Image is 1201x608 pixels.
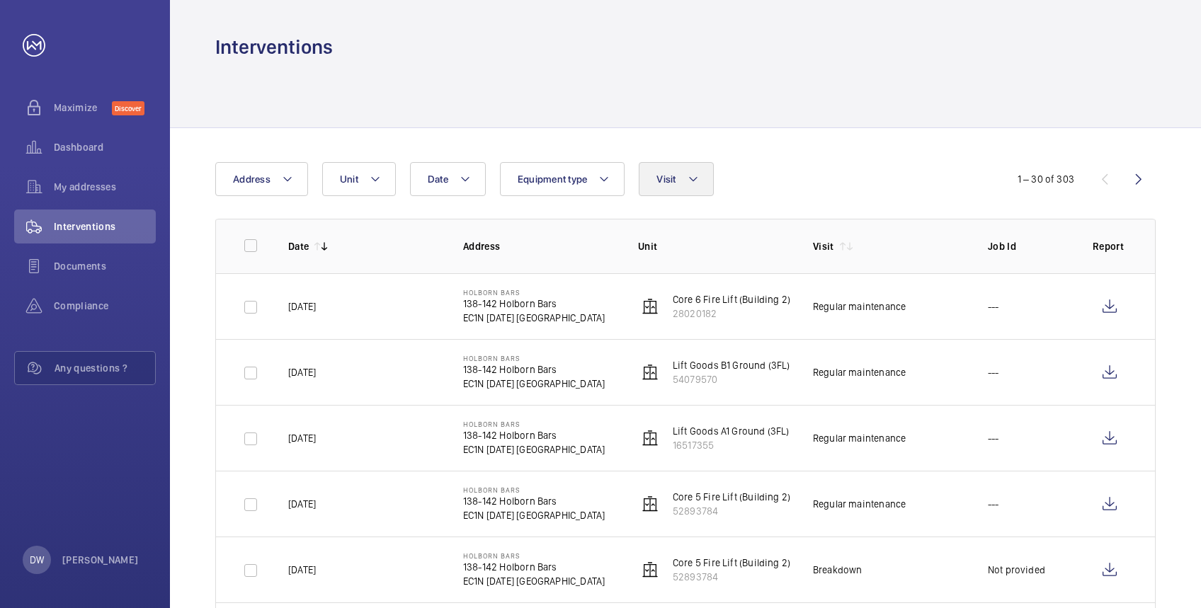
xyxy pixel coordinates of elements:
[463,494,605,508] p: 138-142 Holborn Bars
[988,563,1045,577] p: Not provided
[233,173,271,185] span: Address
[463,288,605,297] p: Holborn Bars
[215,162,308,196] button: Address
[988,299,999,314] p: ---
[673,438,790,452] p: 16517355
[673,556,809,570] p: Core 5 Fire Lift (Building 2) 6FL
[673,372,790,386] p: 54079570
[642,561,659,578] img: elevator.svg
[215,34,333,60] h1: Interventions
[813,299,906,314] div: Regular maintenance
[463,560,605,574] p: 138-142 Holborn Bars
[673,306,809,321] p: 28020182
[55,361,155,375] span: Any questions ?
[288,239,309,253] p: Date
[54,140,156,154] span: Dashboard
[639,162,713,196] button: Visit
[463,311,605,325] p: EC1N [DATE] [GEOGRAPHIC_DATA]
[288,299,316,314] p: [DATE]
[500,162,625,196] button: Equipment type
[288,563,316,577] p: [DATE]
[112,101,144,115] span: Discover
[988,239,1070,253] p: Job Id
[322,162,396,196] button: Unit
[1093,239,1127,253] p: Report
[988,431,999,445] p: ---
[288,365,316,379] p: [DATE]
[54,259,156,273] span: Documents
[642,298,659,315] img: elevator.svg
[463,486,605,494] p: Holborn Bars
[54,219,156,234] span: Interventions
[642,430,659,447] img: elevator.svg
[642,364,659,381] img: elevator.svg
[463,377,605,391] p: EC1N [DATE] [GEOGRAPHIC_DATA]
[673,570,809,584] p: 52893784
[463,420,605,428] p: Holborn Bars
[463,239,615,253] p: Address
[288,431,316,445] p: [DATE]
[463,551,605,560] p: Holborn Bars
[1018,172,1074,186] div: 1 – 30 of 303
[673,424,790,438] p: Lift Goods A1 Ground (3FL)
[673,358,790,372] p: Lift Goods B1 Ground (3FL)
[463,297,605,311] p: 138-142 Holborn Bars
[54,180,156,194] span: My addresses
[463,442,605,457] p: EC1N [DATE] [GEOGRAPHIC_DATA]
[463,354,605,362] p: Holborn Bars
[463,428,605,442] p: 138-142 Holborn Bars
[30,553,44,567] p: DW
[813,431,906,445] div: Regular maintenance
[988,365,999,379] p: ---
[638,239,790,253] p: Unit
[463,574,605,588] p: EC1N [DATE] [GEOGRAPHIC_DATA]
[518,173,588,185] span: Equipment type
[813,497,906,511] div: Regular maintenance
[813,239,834,253] p: Visit
[813,563,863,577] div: Breakdown
[463,508,605,522] p: EC1N [DATE] [GEOGRAPHIC_DATA]
[54,101,112,115] span: Maximize
[656,173,676,185] span: Visit
[62,553,139,567] p: [PERSON_NAME]
[642,495,659,512] img: elevator.svg
[673,292,809,306] p: Core 6 Fire Lift (Building 2) 6FL
[673,490,809,504] p: Core 5 Fire Lift (Building 2) 6FL
[288,497,316,511] p: [DATE]
[813,365,906,379] div: Regular maintenance
[54,299,156,313] span: Compliance
[988,497,999,511] p: ---
[410,162,486,196] button: Date
[673,504,809,518] p: 52893784
[463,362,605,377] p: 138-142 Holborn Bars
[340,173,358,185] span: Unit
[428,173,448,185] span: Date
